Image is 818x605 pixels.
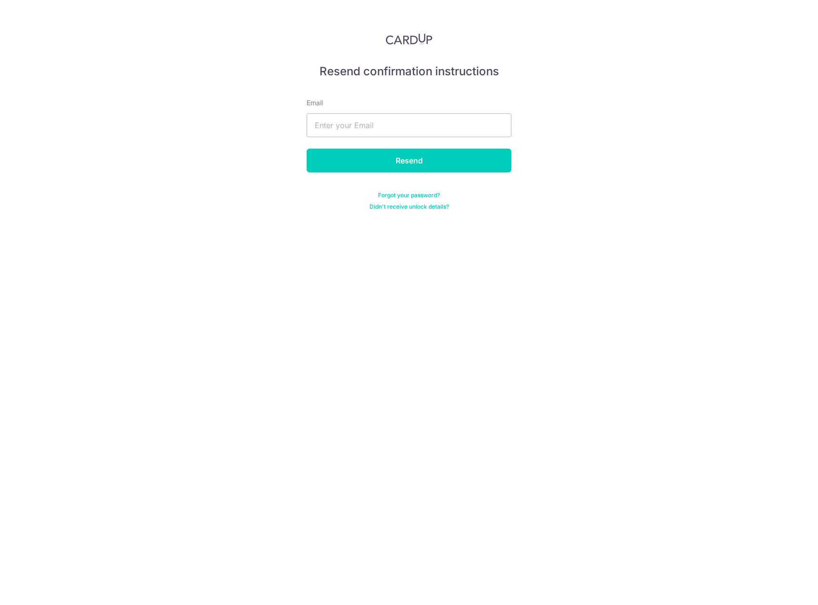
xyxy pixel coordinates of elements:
a: Forgot your password? [378,192,440,199]
label: Email [307,98,323,108]
input: Enter your Email [307,113,511,137]
input: Resend [307,149,511,172]
h5: Resend confirmation instructions [307,64,511,79]
img: CardUp Logo [386,33,432,45]
a: Didn't receive unlock details? [369,203,449,211]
